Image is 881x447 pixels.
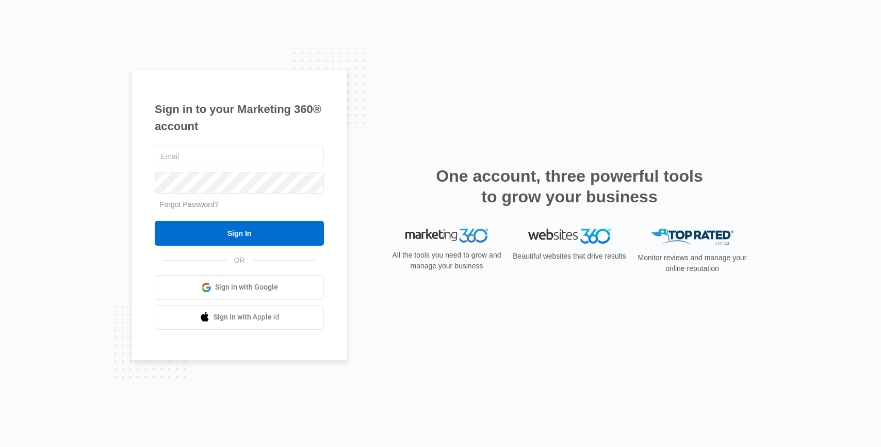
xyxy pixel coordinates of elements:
h1: Sign in to your Marketing 360® account [155,101,324,135]
a: Sign in with Apple Id [155,305,324,330]
a: Forgot Password? [160,200,219,209]
h2: One account, three powerful tools to grow your business [433,166,706,207]
span: Sign in with Google [215,282,278,293]
p: Monitor reviews and manage your online reputation [634,252,750,274]
img: Marketing 360 [405,229,488,243]
input: Sign In [155,221,324,246]
p: All the tools you need to grow and manage your business [389,250,504,272]
p: Beautiful websites that drive results [512,251,627,262]
a: Sign in with Google [155,275,324,300]
img: Websites 360 [528,229,611,244]
span: Sign in with Apple Id [214,312,280,323]
img: Top Rated Local [651,229,733,246]
input: Email [155,146,324,167]
span: OR [227,255,252,266]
